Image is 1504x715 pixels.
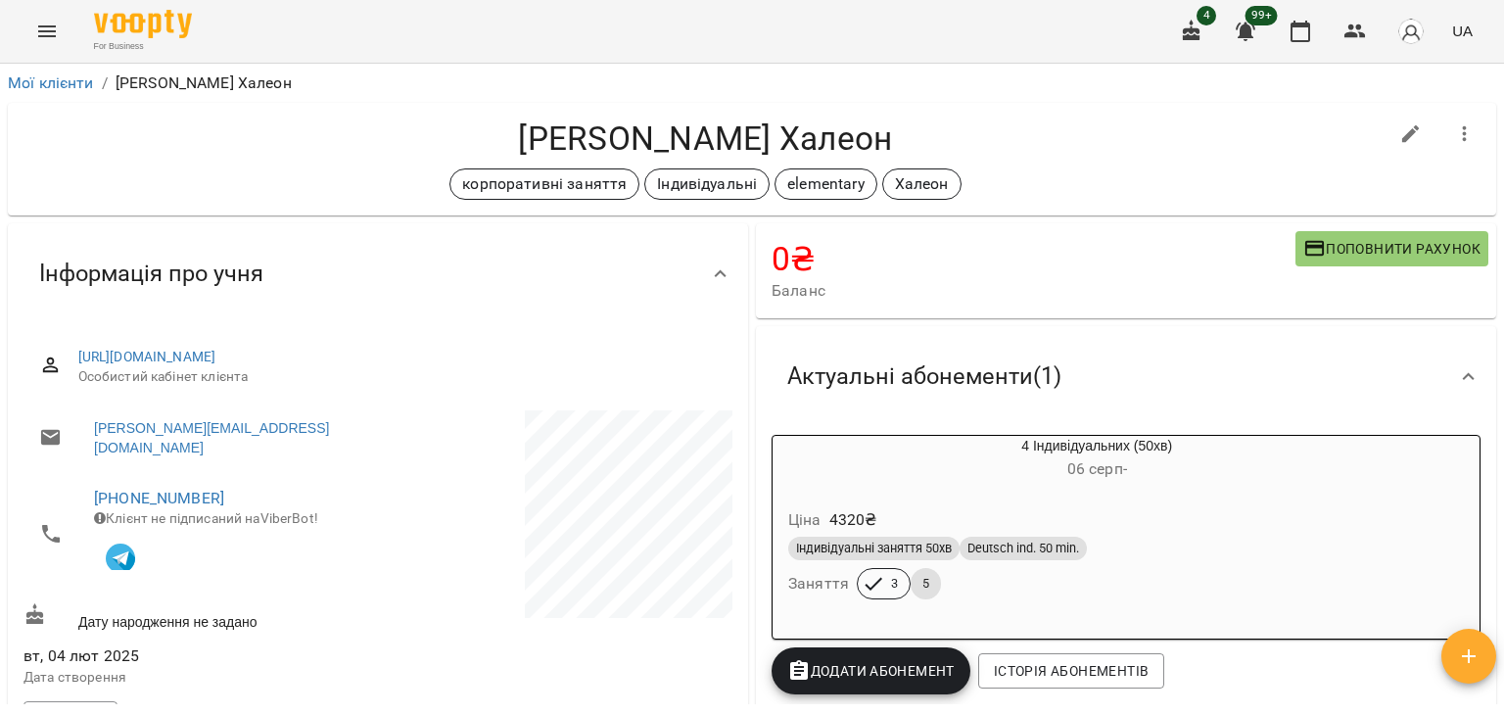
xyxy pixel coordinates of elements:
[1067,459,1127,478] span: 06 серп -
[94,418,358,457] a: [PERSON_NAME][EMAIL_ADDRESS][DOMAIN_NAME]
[23,8,70,55] button: Menu
[787,659,955,683] span: Додати Абонемент
[23,119,1387,159] h4: [PERSON_NAME] Халеон
[39,259,263,289] span: Інформація про учня
[787,361,1061,392] span: Актуальні абонементи ( 1 )
[882,168,962,200] div: Халеон
[895,172,949,196] p: Халеон
[994,659,1149,683] span: Історія абонементів
[23,644,374,668] span: вт, 04 лют 2025
[911,575,941,593] span: 5
[772,239,1295,279] h4: 0 ₴
[94,510,318,526] span: Клієнт не підписаний на ViberBot!
[1295,231,1488,266] button: Поповнити рахунок
[1397,18,1425,45] img: avatar_s.png
[94,10,192,38] img: Voopty Logo
[657,172,757,196] p: Індивідуальні
[788,506,822,534] h6: Ціна
[94,529,147,582] button: Клієнт підписаний на VooptyBot
[94,489,224,507] a: [PHONE_NUMBER]
[8,223,748,324] div: Інформація про учня
[449,168,639,200] div: корпоративні заняття
[787,172,864,196] p: elementary
[8,73,94,92] a: Мої клієнти
[1245,6,1278,25] span: 99+
[462,172,627,196] p: корпоративні заняття
[788,540,960,557] span: Індивідуальні заняття 50хв
[116,71,292,95] p: [PERSON_NAME] Халеон
[773,436,1421,623] button: 4 Індивідуальних (50хв)06 серп- Ціна4320₴Індивідуальні заняття 50хвDeutsch ind. 50 min.Заняття35
[960,540,1087,557] span: Deutsch ind. 50 min.
[879,575,910,593] span: 3
[94,40,192,53] span: For Business
[78,367,717,387] span: Особистий кабінет клієнта
[756,326,1496,427] div: Актуальні абонементи(1)
[78,349,216,364] a: [URL][DOMAIN_NAME]
[775,168,876,200] div: elementary
[978,653,1164,689] button: Історія абонементів
[20,599,378,636] div: Дату народження не задано
[106,544,135,573] img: Telegram
[788,570,849,597] h6: Заняття
[1303,237,1480,261] span: Поповнити рахунок
[23,668,374,688] p: Дата створення
[644,168,770,200] div: Індивідуальні
[1452,21,1473,41] span: UA
[772,647,970,694] button: Додати Абонемент
[829,508,877,532] p: 4320 ₴
[8,71,1496,95] nav: breadcrumb
[772,279,1295,303] span: Баланс
[102,71,108,95] li: /
[1444,13,1480,49] button: UA
[773,436,1421,483] div: 4 Індивідуальних (50хв)
[1197,6,1216,25] span: 4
